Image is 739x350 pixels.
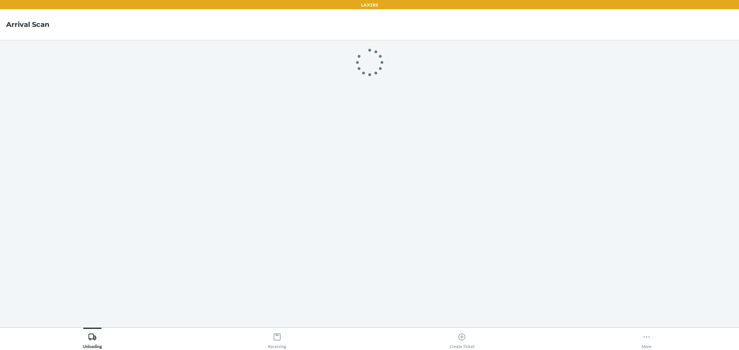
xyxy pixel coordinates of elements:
[6,20,49,30] h4: Arrival Scan
[83,330,102,349] div: Unloading
[185,328,369,349] button: Receiving
[268,330,286,349] div: Receiving
[361,2,378,8] p: LAX1RS
[554,328,739,349] button: More
[450,330,475,349] div: Create Ticket
[369,328,554,349] button: Create Ticket
[642,330,652,349] div: More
